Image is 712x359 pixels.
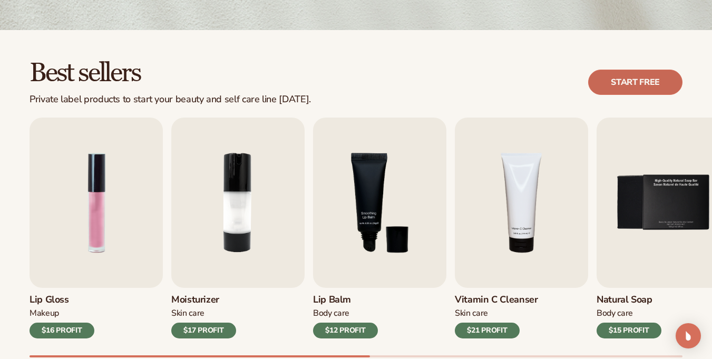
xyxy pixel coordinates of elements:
[30,60,311,88] h2: Best sellers
[30,308,94,319] div: Makeup
[30,323,94,338] div: $16 PROFIT
[588,70,682,95] a: Start free
[171,118,305,338] a: 2 / 9
[30,94,311,105] div: Private label products to start your beauty and self care line [DATE].
[171,294,236,306] h3: Moisturizer
[313,308,378,319] div: Body Care
[171,323,236,338] div: $17 PROFIT
[30,294,94,306] h3: Lip Gloss
[313,118,446,338] a: 3 / 9
[455,118,588,338] a: 4 / 9
[597,323,661,338] div: $15 PROFIT
[455,294,538,306] h3: Vitamin C Cleanser
[597,308,661,319] div: Body Care
[455,308,538,319] div: Skin Care
[313,294,378,306] h3: Lip Balm
[597,294,661,306] h3: Natural Soap
[171,308,236,319] div: Skin Care
[313,323,378,338] div: $12 PROFIT
[30,118,163,338] a: 1 / 9
[676,323,701,348] div: Open Intercom Messenger
[455,323,520,338] div: $21 PROFIT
